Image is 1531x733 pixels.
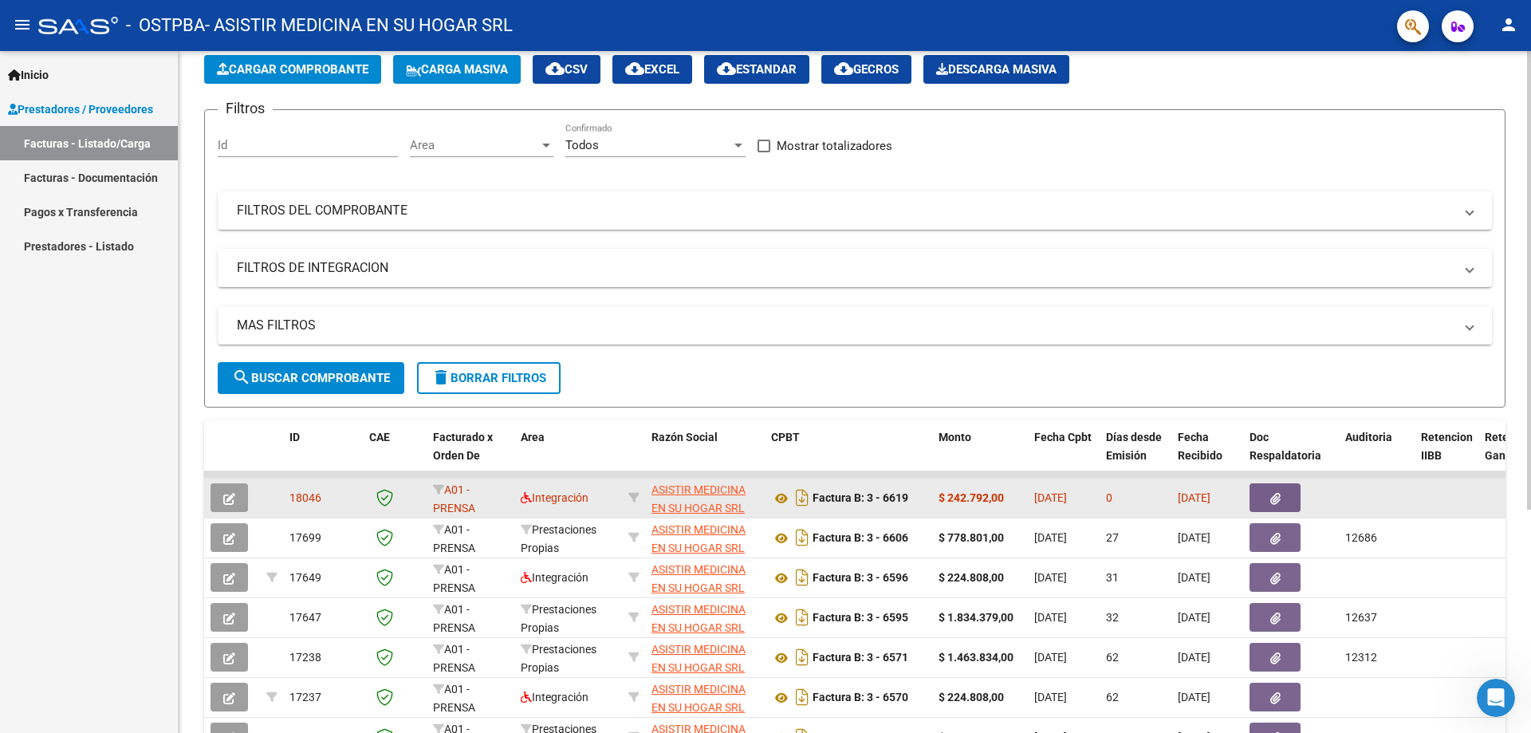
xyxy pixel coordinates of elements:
[217,62,368,77] span: Cargar Comprobante
[792,525,813,550] i: Descargar documento
[792,565,813,590] i: Descargar documento
[651,521,758,554] div: 30709082643
[813,652,908,664] strong: Factura B: 3 - 6571
[13,15,32,34] mat-icon: menu
[521,491,588,504] span: Integración
[1250,431,1321,462] span: Doc Respaldatoria
[1178,611,1210,624] span: [DATE]
[651,680,758,714] div: 30709082643
[939,611,1013,624] strong: $ 1.834.379,00
[1345,431,1392,443] span: Auditoria
[1106,611,1119,624] span: 32
[813,692,908,704] strong: Factura B: 3 - 6570
[792,485,813,510] i: Descargar documento
[289,691,321,703] span: 17237
[651,563,746,594] span: ASISTIR MEDICINA EN SU HOGAR SRL
[363,420,427,491] datatable-header-cell: CAE
[8,66,49,84] span: Inicio
[1345,529,1377,547] div: 12686
[813,612,908,625] strong: Factura B: 3 - 6595
[765,420,932,491] datatable-header-cell: CPBT
[777,136,892,156] span: Mostrar totalizadores
[1106,431,1162,462] span: Días desde Emisión
[237,259,1454,277] mat-panel-title: FILTROS DE INTEGRACION
[625,59,644,78] mat-icon: cloud_download
[645,420,765,491] datatable-header-cell: Razón Social
[218,306,1492,345] mat-expansion-panel-header: MAS FILTROS
[939,691,1004,703] strong: $ 224.808,00
[1106,491,1112,504] span: 0
[431,371,546,385] span: Borrar Filtros
[1339,420,1415,491] datatable-header-cell: Auditoria
[433,431,493,462] span: Facturado x Orden De
[410,138,539,152] span: Area
[565,138,599,152] span: Todos
[289,611,321,624] span: 17647
[289,651,321,664] span: 17238
[1106,651,1119,664] span: 62
[813,572,908,585] strong: Factura B: 3 - 6596
[433,563,475,594] span: A01 - PRENSA
[433,523,475,554] span: A01 - PRENSA
[289,531,321,544] span: 17699
[923,55,1069,84] button: Descarga Masiva
[1243,420,1339,491] datatable-header-cell: Doc Respaldatoria
[232,371,390,385] span: Buscar Comprobante
[651,561,758,594] div: 30709082643
[813,492,908,505] strong: Factura B: 3 - 6619
[289,431,300,443] span: ID
[232,368,251,387] mat-icon: search
[625,62,679,77] span: EXCEL
[939,531,1004,544] strong: $ 778.801,00
[651,431,718,443] span: Razón Social
[1106,691,1119,703] span: 62
[1034,571,1067,584] span: [DATE]
[1034,531,1067,544] span: [DATE]
[771,431,800,443] span: CPBT
[218,191,1492,230] mat-expansion-panel-header: FILTROS DEL COMPROBANTE
[834,59,853,78] mat-icon: cloud_download
[651,683,746,714] span: ASISTIR MEDICINA EN SU HOGAR SRL
[521,643,596,674] span: Prestaciones Propias
[1034,431,1092,443] span: Fecha Cpbt
[717,62,797,77] span: Estandar
[1028,420,1100,491] datatable-header-cell: Fecha Cpbt
[1178,431,1222,462] span: Fecha Recibido
[792,605,813,630] i: Descargar documento
[1178,491,1210,504] span: [DATE]
[1499,15,1518,34] mat-icon: person
[433,603,475,634] span: A01 - PRENSA
[651,640,758,674] div: 30709082643
[1106,531,1119,544] span: 27
[1034,611,1067,624] span: [DATE]
[651,481,758,514] div: 30709082643
[406,62,508,77] span: Carga Masiva
[218,97,273,120] h3: Filtros
[521,523,596,554] span: Prestaciones Propias
[545,59,565,78] mat-icon: cloud_download
[545,62,588,77] span: CSV
[1345,648,1377,667] div: 12312
[1178,531,1210,544] span: [DATE]
[834,62,899,77] span: Gecros
[369,431,390,443] span: CAE
[1034,651,1067,664] span: [DATE]
[651,601,758,634] div: 30709082643
[431,368,451,387] mat-icon: delete
[417,362,561,394] button: Borrar Filtros
[939,491,1004,504] strong: $ 242.792,00
[126,8,205,43] span: - OSTPBA
[936,62,1057,77] span: Descarga Masiva
[1178,691,1210,703] span: [DATE]
[1106,571,1119,584] span: 31
[1178,651,1210,664] span: [DATE]
[237,202,1454,219] mat-panel-title: FILTROS DEL COMPROBANTE
[939,651,1013,664] strong: $ 1.463.834,00
[283,420,363,491] datatable-header-cell: ID
[218,249,1492,287] mat-expansion-panel-header: FILTROS DE INTEGRACION
[932,420,1028,491] datatable-header-cell: Monto
[651,643,746,674] span: ASISTIR MEDICINA EN SU HOGAR SRL
[651,603,746,634] span: ASISTIR MEDICINA EN SU HOGAR SRL
[521,431,545,443] span: Area
[521,691,588,703] span: Integración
